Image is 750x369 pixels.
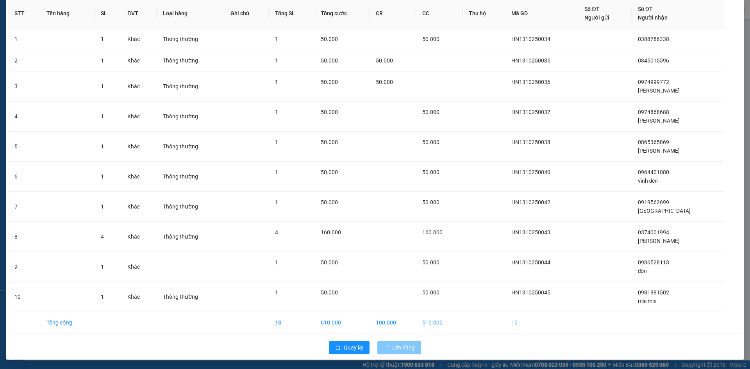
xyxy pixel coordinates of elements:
td: 13 [269,312,315,333]
td: 7 [8,192,40,222]
td: Thông thường [157,222,224,252]
td: 9 [8,252,40,282]
span: 50.000 [422,139,439,145]
span: 50.000 [321,289,338,296]
span: 160.000 [422,229,443,235]
span: 0936528113 [638,259,669,266]
span: 0974999772 [638,79,669,85]
td: 10 [8,282,40,312]
td: Thông thường [157,282,224,312]
span: Người gửi [584,14,609,21]
span: 50.000 [422,36,439,42]
td: 3 [8,71,40,102]
span: Quay lại [344,343,363,352]
td: Thông thường [157,29,224,50]
span: loading [384,345,392,350]
span: 1 [275,36,278,42]
td: Khác [121,162,157,192]
span: 0964401080 [638,169,669,175]
span: 50.000 [422,259,439,266]
td: 610.000 [314,312,369,333]
td: 1 [8,29,40,50]
td: Khác [121,50,157,71]
span: [PERSON_NAME] [638,238,680,244]
span: 50.000 [422,169,439,175]
span: HN1310250042 [511,199,550,205]
span: 50.000 [321,109,338,115]
span: 50.000 [321,259,338,266]
span: 50.000 [422,289,439,296]
td: 2 [8,50,40,71]
span: 1 [275,199,278,205]
span: 1 [101,294,104,300]
span: 0919562699 [638,199,669,205]
span: 1 [101,203,104,210]
span: [GEOGRAPHIC_DATA] [638,208,691,214]
span: 50.000 [321,139,338,145]
span: Số ĐT [584,6,599,12]
span: 1 [275,57,278,64]
span: HN1310250045 [511,289,550,296]
span: HN1310250035 [511,57,550,64]
td: Khác [121,102,157,132]
td: Thông thường [157,162,224,192]
span: 50.000 [422,199,439,205]
td: Thông thường [157,192,224,222]
span: vĩnh đèn [638,178,658,184]
span: rollback [335,345,341,351]
span: Lên hàng [392,343,415,352]
span: HN1310250036 [511,79,550,85]
td: 510.000 [416,312,462,333]
span: 4 [101,234,104,240]
td: Khác [121,252,157,282]
span: 0981881502 [638,289,669,296]
span: HN1310250037 [511,109,550,115]
span: đôn [638,268,647,274]
span: HN1310250038 [511,139,550,145]
span: 1 [101,57,104,64]
td: Thông thường [157,50,224,71]
td: Khác [121,222,157,252]
span: 1 [101,36,104,42]
span: 4 [275,229,278,235]
td: Khác [121,71,157,102]
td: 100.000 [370,312,416,333]
span: 1 [101,264,104,270]
td: Khác [121,192,157,222]
td: Thông thường [157,132,224,162]
span: 0865365869 [638,139,669,145]
span: Số ĐT [638,6,653,12]
span: HN1310250040 [511,169,550,175]
td: Khác [121,29,157,50]
span: 1 [275,289,278,296]
td: 6 [8,162,40,192]
td: 10 [505,312,578,333]
span: mie mie [638,298,656,304]
span: 0388786338 [638,36,669,42]
span: [PERSON_NAME] [638,87,680,94]
button: rollbackQuay lại [329,341,370,354]
span: 50.000 [321,57,338,64]
span: 1 [275,139,278,145]
td: 4 [8,102,40,132]
span: 160.000 [321,229,341,235]
span: 50.000 [321,36,338,42]
span: Người nhận [638,14,668,21]
span: 1 [101,173,104,180]
span: 50.000 [321,79,338,85]
span: 50.000 [321,169,338,175]
span: HN1310250034 [511,36,550,42]
span: 1 [275,259,278,266]
td: Thông thường [157,102,224,132]
span: 0974868688 [638,109,669,115]
span: [PERSON_NAME] [638,148,680,154]
td: Thông thường [157,71,224,102]
span: 0345015596 [638,57,669,64]
span: 50.000 [376,57,393,64]
span: 0374001994 [638,229,669,235]
td: 8 [8,222,40,252]
span: 1 [101,143,104,150]
span: 1 [275,109,278,115]
span: 1 [101,113,104,119]
span: 1 [101,83,104,89]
